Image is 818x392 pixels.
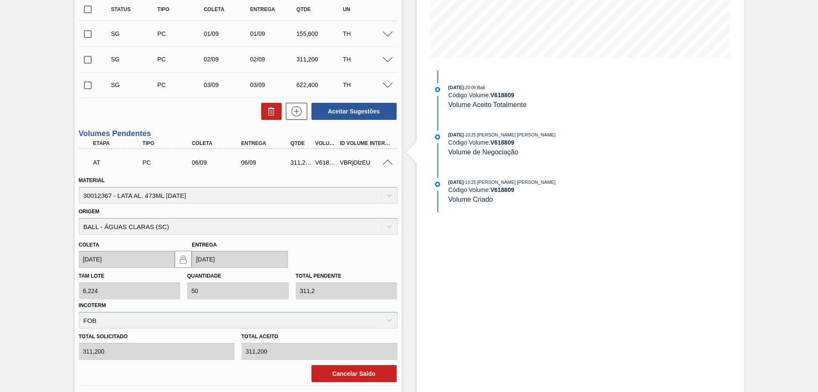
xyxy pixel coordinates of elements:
div: 01/09/2025 [248,30,300,37]
label: Tam lote [79,273,104,279]
div: Nova sugestão [282,103,307,120]
img: atual [435,134,440,139]
label: Total pendente [296,273,341,279]
strong: V 618809 [490,92,514,99]
div: TH [341,30,392,37]
div: Sugestão Criada [109,30,161,37]
img: locked [178,254,188,264]
div: Etapa [91,140,147,146]
div: Tipo [140,140,196,146]
strong: V 618809 [490,186,514,193]
button: locked [175,251,192,268]
span: [DATE] [448,85,464,90]
div: Id Volume Interno [338,140,393,146]
div: Entrega [239,140,294,146]
div: Código Volume: [448,186,651,193]
div: Código Volume: [448,92,651,99]
span: : [PERSON_NAME] [PERSON_NAME] [476,132,556,137]
span: Volume de Negociação [448,148,518,156]
img: atual [435,182,440,187]
span: - 10:25 [464,133,476,137]
label: Material [79,177,105,183]
div: V618809 [313,159,339,166]
input: dd/mm/yyyy [192,251,288,268]
span: - 20:06 [464,85,476,90]
div: Pedido de Compra [140,159,196,166]
div: Entrega [248,6,300,12]
div: TH [341,81,392,88]
input: dd/mm/yyyy [79,251,175,268]
div: UN [341,6,392,12]
span: Volume Aceito Totalmente [448,101,527,108]
div: TH [341,56,392,63]
label: Coleta [79,242,99,248]
div: 03/09/2025 [202,81,253,88]
div: Pedido de Compra [155,56,207,63]
div: Aceitar Sugestões [307,102,397,121]
div: Excluir Sugestões [257,103,282,120]
label: Total Aceito [242,331,397,343]
p: AT [93,159,144,166]
span: Volume Criado [448,196,493,203]
div: 311,200 [288,159,314,166]
strong: V 618809 [490,139,514,146]
div: Coleta [202,6,253,12]
div: 03/09/2025 [248,81,300,88]
div: 02/09/2025 [202,56,253,63]
span: [DATE] [448,132,464,137]
div: Código Volume: [448,139,651,146]
button: Cancelar Saldo [311,365,397,382]
label: Origem [79,209,100,215]
div: VBRjDlzEU [338,159,393,166]
div: 622,400 [294,81,346,88]
div: Volume Portal [313,140,339,146]
span: : [PERSON_NAME] [PERSON_NAME] [476,180,556,185]
label: Incoterm [79,302,106,308]
div: Qtde [288,140,314,146]
span: - 10:25 [464,180,476,185]
div: 02/09/2025 [248,56,300,63]
h3: Volumes Pendentes [79,129,397,138]
label: Entrega [192,242,217,248]
img: atual [435,87,440,92]
label: Quantidade [187,273,221,279]
div: Pedido de Compra [155,30,207,37]
div: 01/09/2025 [202,30,253,37]
div: 155,600 [294,30,346,37]
div: Coleta [190,140,245,146]
div: 06/09/2025 [239,159,294,166]
label: Total Solicitado [79,331,235,343]
div: Sugestão Criada [109,56,161,63]
div: Pedido de Compra [155,81,207,88]
div: Aguardando Informações de Transporte [91,153,147,172]
div: Qtde [294,6,346,12]
div: Status [109,6,161,12]
div: 06/09/2025 [190,159,245,166]
span: [DATE] [448,180,464,185]
div: Sugestão Criada [109,81,161,88]
span: : Ball [476,85,485,90]
div: Tipo [155,6,207,12]
button: Aceitar Sugestões [311,103,397,120]
div: 311,200 [294,56,346,63]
